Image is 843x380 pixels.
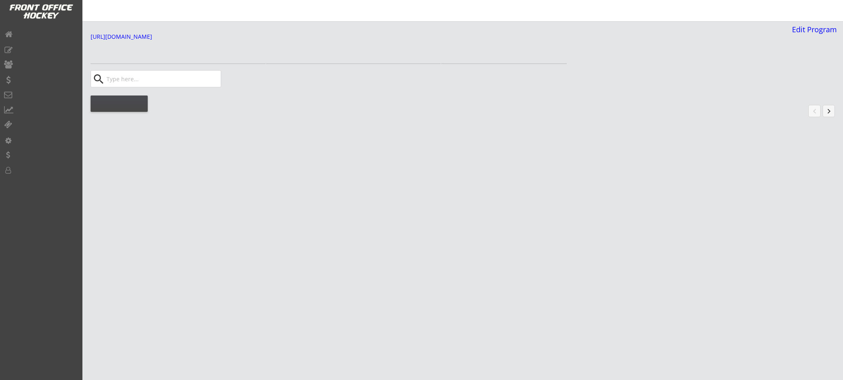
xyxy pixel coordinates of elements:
button: keyboard_arrow_right [823,105,835,117]
button: search [92,73,105,86]
a: Edit Program [789,26,837,40]
div: Edit Program [789,26,837,33]
button: chevron_left [808,105,821,117]
a: [URL][DOMAIN_NAME] [91,34,502,44]
div: [URL][DOMAIN_NAME] [91,34,502,40]
input: Type here... [105,71,222,87]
